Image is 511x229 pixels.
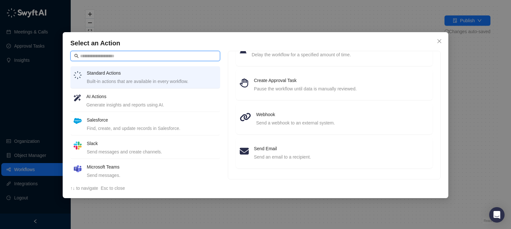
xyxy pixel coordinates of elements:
div: Generate insights and reports using AI. [86,101,217,108]
button: Close [434,36,444,46]
span: search [74,54,79,58]
h4: Select an Action [70,39,441,48]
h4: Create Approval Task [254,77,429,84]
div: Open Intercom Messenger [489,207,505,223]
div: Send messages and create channels. [87,148,217,155]
img: logo-small-inverted-DW8HDUn_.png [74,71,82,79]
span: ↑↓ to navigate [70,186,98,191]
div: Send messages. [87,172,217,179]
div: Send an email to a recipient. [254,153,429,160]
h4: AI Actions [86,93,217,100]
img: slack-Cn3INd-T.png [74,142,82,150]
img: salesforce-ChMvK6Xa.png [74,118,82,124]
h4: Slack [87,140,217,147]
h4: Send Email [254,145,429,152]
span: close [437,39,442,44]
div: Delay the workflow for a specified amount of time. [252,51,429,58]
span: Esc to close [101,186,125,191]
h4: Microsoft Teams [87,163,217,170]
h4: Webhook [256,111,429,118]
div: Send a webhook to an external system. [256,119,429,126]
h4: Salesforce [87,116,217,124]
h4: Standard Actions [87,69,217,77]
img: microsoft-teams-BZ5xE2bQ.png [74,165,82,172]
div: Built-in actions that are available in every workflow. [87,78,217,85]
div: Pause the workflow until data is manually reviewed. [254,85,429,92]
div: Find, create, and update records in Salesforce. [87,125,217,132]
